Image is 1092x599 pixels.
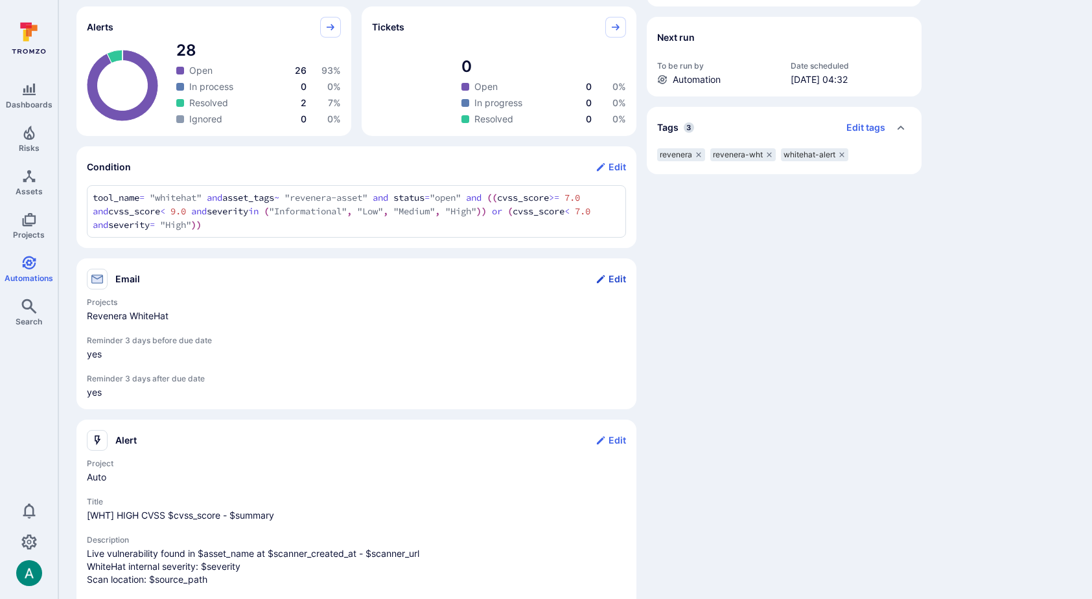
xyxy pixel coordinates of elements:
h2: Email [115,273,140,286]
span: 0 [301,81,307,92]
span: 0 % [327,113,341,124]
span: revenera-wht [713,150,763,160]
span: In process [189,80,233,93]
span: 3 [684,122,694,133]
section: Next run widget [647,17,922,96]
img: ACg8ocLSa5mPYBaXNx3eFu_EmspyJX0laNWN7cXOFirfQ7srZveEpg=s96-c [16,560,42,586]
span: Dashboards [6,100,52,109]
section: Condition widget [76,146,636,248]
span: Automations [5,273,53,283]
span: Description [87,535,626,545]
div: whitehat-alert [781,148,848,161]
span: [DATE] 04:32 [791,73,911,86]
span: 0 [301,113,307,124]
span: alert title [87,509,626,522]
section: Email action widget [76,258,636,409]
span: whitehat-alert [784,150,835,160]
span: 0 % [612,81,626,92]
span: 2 [301,97,307,108]
span: 0 % [612,113,626,124]
h2: Next run [657,31,695,44]
span: 0 [586,97,592,108]
span: To be run by [657,61,778,71]
span: Ignored [189,113,222,126]
p: Live vulnerability found in $asset_name at $scanner_created_at - $scanner_url WhiteHat internal s... [87,547,626,586]
span: Revenera WhiteHat [87,310,626,322]
span: Assets [16,186,43,196]
span: Projects [13,230,45,240]
span: Automation [673,73,721,86]
span: yes [87,386,626,399]
div: Alerts pie widget [76,6,351,136]
div: Arjan Dehar [16,560,42,586]
span: revenera [660,150,692,160]
span: 26 [295,65,307,76]
div: Collapse tags [647,107,922,148]
span: Open [189,64,213,77]
span: Date scheduled [791,61,911,71]
span: Project [87,458,626,468]
h2: Alert [115,434,137,447]
textarea: Add condition [93,191,620,232]
span: In progress [474,96,522,109]
span: Search [16,317,42,326]
button: Edit [596,269,626,289]
span: yes [87,348,626,361]
span: Reminder 3 days before due date [87,335,626,345]
div: revenera [657,148,705,161]
span: Reminder 3 days after due date [87,374,626,383]
span: 0 % [327,81,341,92]
h2: Tags [657,121,679,134]
div: Tickets pie widget [362,6,636,136]
span: Resolved [189,96,228,109]
span: Projects [87,297,626,307]
span: Title [87,497,626,506]
span: total [461,56,626,77]
span: Risks [19,143,40,153]
span: Tickets [372,21,404,34]
span: total [176,40,341,61]
span: 93 % [321,65,341,76]
button: Edit [596,157,626,177]
span: alert project [87,471,626,484]
span: 7 % [328,97,341,108]
span: 0 [586,113,592,124]
span: 0 [586,81,592,92]
button: Edit [596,430,626,451]
h2: Condition [87,161,131,174]
span: Open [474,80,498,93]
span: Resolved [474,113,513,126]
span: 0 % [612,97,626,108]
span: Alerts [87,21,113,34]
button: Edit tags [836,117,885,138]
div: revenera-wht [710,148,776,161]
